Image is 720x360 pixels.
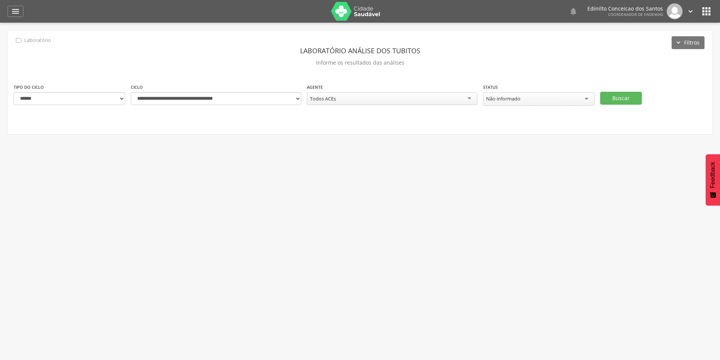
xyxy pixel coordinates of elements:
label: Status [483,84,498,90]
p: Edinilto Conceicao dos Santos [587,6,663,11]
a:  [686,3,695,19]
div: Não informado [486,95,520,102]
span: Feedback [709,162,716,188]
i:  [686,7,695,15]
button: Filtros [672,36,705,49]
i:  [11,7,20,16]
span: Coordenador de Endemias [608,12,663,17]
i:  [15,36,23,45]
label: Agente [307,84,323,90]
button: Buscar [600,92,642,105]
a:  [8,6,23,17]
header: Laboratório análise dos tubitos [14,44,706,57]
i:  [700,5,712,17]
i:  [569,7,578,16]
a:  [569,3,578,19]
label: Ciclo [131,84,143,90]
label: Tipo do ciclo [14,84,44,90]
p: Laboratório [24,37,51,43]
p: Informe os resultados das análises [14,57,706,68]
button: Feedback - Mostrar pesquisa [706,154,720,205]
div: Todos ACEs [310,95,336,102]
